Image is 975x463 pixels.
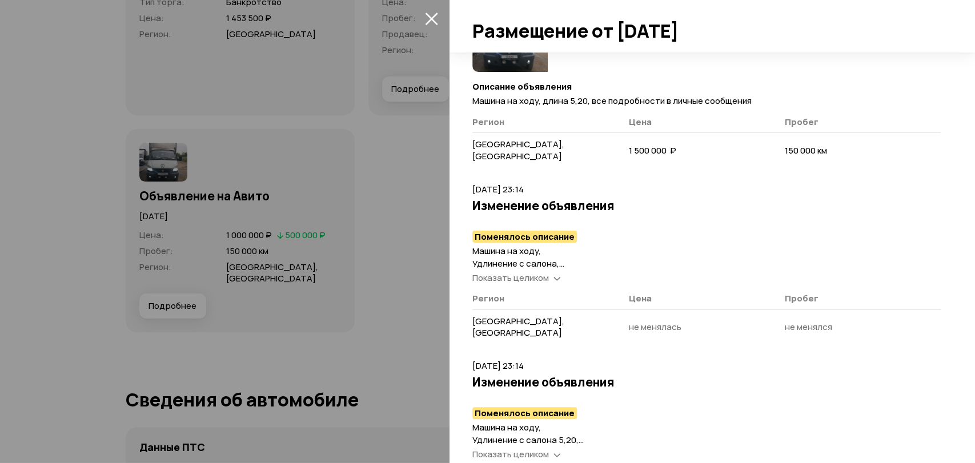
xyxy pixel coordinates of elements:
span: не менялся [785,321,832,333]
span: Регион [472,116,504,128]
h3: Изменение объявления [472,198,941,213]
span: Показать целиком [472,448,549,460]
mark: Поменялось описание [472,407,577,419]
p: [DATE] 23:14 [472,183,941,196]
span: Машина на ходу, длина 5,20, все подробности в личные сообщения [472,95,752,107]
span: Цена [628,116,651,128]
span: [GEOGRAPHIC_DATA], [GEOGRAPHIC_DATA] [472,138,564,162]
span: [GEOGRAPHIC_DATA], [GEOGRAPHIC_DATA] [472,315,564,339]
span: Пробег [785,116,818,128]
h3: Изменение объявления [472,375,941,389]
span: Цена [628,292,651,304]
span: Показать целиком [472,272,549,284]
span: не менялась [628,321,681,333]
p: [DATE] 23:14 [472,360,941,372]
h4: Описание объявления [472,81,941,92]
span: Пробег [785,292,818,304]
a: Показать целиком [472,272,560,284]
span: 150 000 км [785,144,827,156]
mark: Поменялось описание [472,231,577,243]
span: Регион [472,292,504,304]
button: закрыть [422,9,440,27]
span: 1 500 000 ₽ [628,144,676,156]
a: Показать целиком [472,448,560,460]
span: Машина на ходу, Удлинение с салона, Установлен газ Подробости в личные сообщения [472,245,612,295]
